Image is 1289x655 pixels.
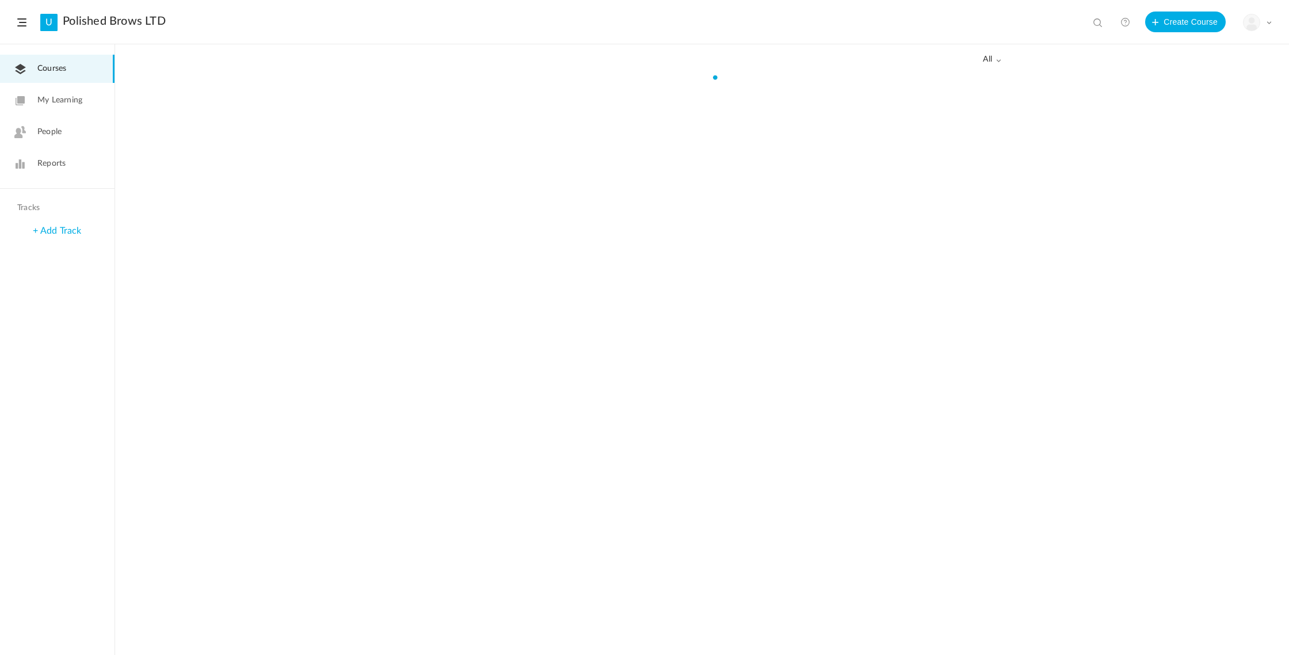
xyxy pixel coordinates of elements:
[33,226,81,235] a: + Add Track
[1244,14,1260,31] img: user-image.png
[37,94,82,106] span: My Learning
[37,126,62,138] span: People
[1145,12,1226,32] button: Create Course
[17,203,94,213] h4: Tracks
[37,63,66,75] span: Courses
[983,55,1001,64] span: all
[63,14,166,28] a: Polished Brows LTD
[40,14,58,31] a: U
[37,158,66,170] span: Reports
